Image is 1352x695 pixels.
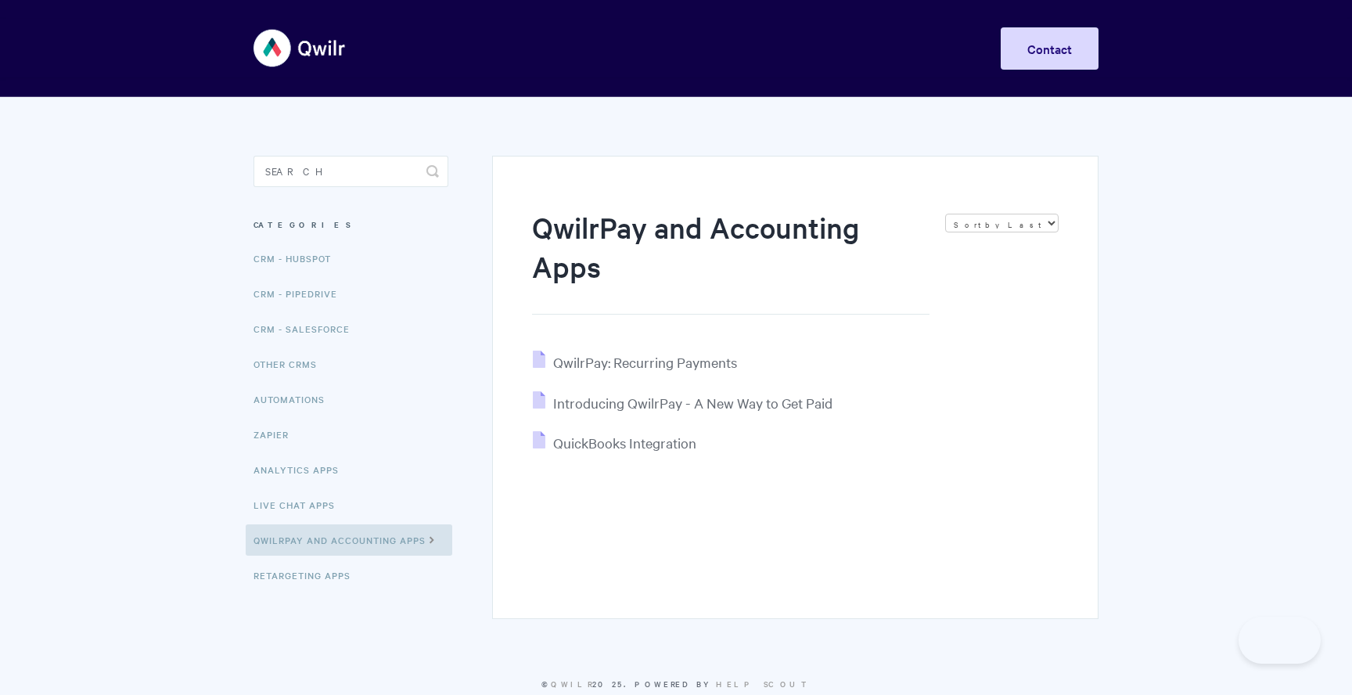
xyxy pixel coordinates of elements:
p: © 2025. [253,677,1098,691]
a: QuickBooks Integration [533,434,696,452]
span: Introducing QwilrPay - A New Way to Get Paid [553,394,832,412]
a: CRM - Pipedrive [253,278,349,309]
iframe: Toggle Customer Support [1239,617,1321,664]
a: Zapier [253,419,300,450]
input: Search [253,156,448,187]
a: Help Scout [716,678,811,690]
a: QwilrPay: Recurring Payments [533,353,737,371]
a: Other CRMs [253,348,329,380]
a: Contact [1001,27,1098,70]
a: QwilrPay and Accounting Apps [246,524,452,556]
a: Analytics Apps [253,454,351,485]
h3: Categories [253,211,448,239]
span: QuickBooks Integration [553,434,696,452]
a: Automations [253,384,336,415]
h1: QwilrPay and Accounting Apps [532,207,929,315]
span: QwilrPay: Recurring Payments [553,353,737,371]
a: Live Chat Apps [253,489,347,520]
a: Qwilr [551,678,592,690]
a: Retargeting Apps [253,560,362,591]
span: Powered by [635,678,811,690]
a: CRM - Salesforce [253,313,361,344]
a: Introducing QwilrPay - A New Way to Get Paid [533,394,832,412]
select: Page reloads on selection [945,214,1059,232]
a: CRM - HubSpot [253,243,343,274]
img: Qwilr Help Center [253,19,347,77]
